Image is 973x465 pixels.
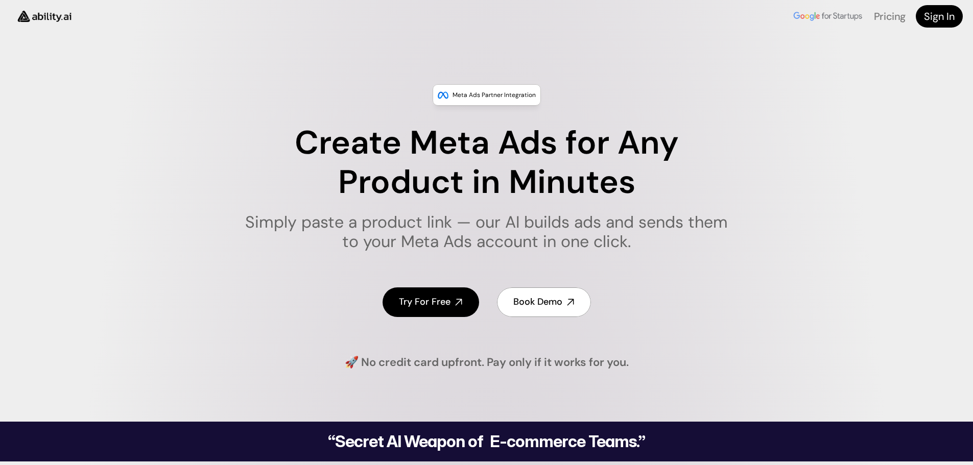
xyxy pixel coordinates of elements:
h1: Create Meta Ads for Any Product in Minutes [239,124,734,202]
a: Pricing [874,10,906,23]
h4: Try For Free [399,296,450,308]
h4: Book Demo [513,296,562,308]
p: Meta Ads Partner Integration [453,90,536,100]
h1: Simply paste a product link — our AI builds ads and sends them to your Meta Ads account in one cl... [239,212,734,252]
h2: “Secret AI Weapon of E-commerce Teams.” [302,433,672,450]
a: Book Demo [497,287,591,316]
a: Sign In [916,5,963,28]
a: Try For Free [383,287,479,316]
h4: Sign In [924,9,955,23]
h4: 🚀 No credit card upfront. Pay only if it works for you. [345,355,629,371]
